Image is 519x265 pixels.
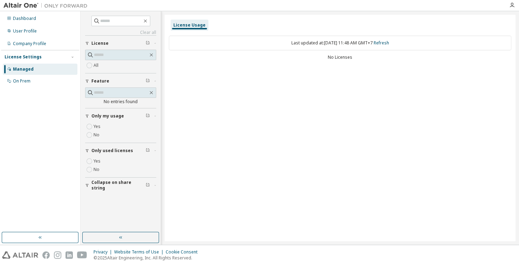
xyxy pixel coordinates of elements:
[94,61,100,70] label: All
[91,148,133,153] span: Only used licenses
[94,255,202,261] p: © 2025 Altair Engineering, Inc. All Rights Reserved.
[94,165,101,174] label: No
[2,251,38,259] img: altair_logo.svg
[5,54,42,60] div: License Settings
[85,36,156,51] button: License
[91,113,124,119] span: Only my usage
[13,16,36,21] div: Dashboard
[85,178,156,193] button: Collapse on share string
[54,251,61,259] img: instagram.svg
[42,251,50,259] img: facebook.svg
[85,30,156,35] a: Clear all
[13,66,34,72] div: Managed
[91,180,146,191] span: Collapse on share string
[94,122,102,131] label: Yes
[91,78,109,84] span: Feature
[85,143,156,158] button: Only used licenses
[13,41,46,46] div: Company Profile
[146,113,150,119] span: Clear filter
[85,108,156,124] button: Only my usage
[169,55,511,60] div: No Licenses
[94,249,114,255] div: Privacy
[146,78,150,84] span: Clear filter
[85,99,156,105] div: No entries found
[77,251,87,259] img: youtube.svg
[374,40,389,46] a: Refresh
[91,41,109,46] span: License
[169,36,511,50] div: Last updated at: [DATE] 11:48 AM GMT+7
[85,73,156,89] button: Feature
[146,148,150,153] span: Clear filter
[166,249,202,255] div: Cookie Consent
[94,157,102,165] label: Yes
[13,28,37,34] div: User Profile
[4,2,91,9] img: Altair One
[65,251,73,259] img: linkedin.svg
[173,22,206,28] div: License Usage
[146,41,150,46] span: Clear filter
[146,182,150,188] span: Clear filter
[114,249,166,255] div: Website Terms of Use
[94,131,101,139] label: No
[13,78,30,84] div: On Prem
